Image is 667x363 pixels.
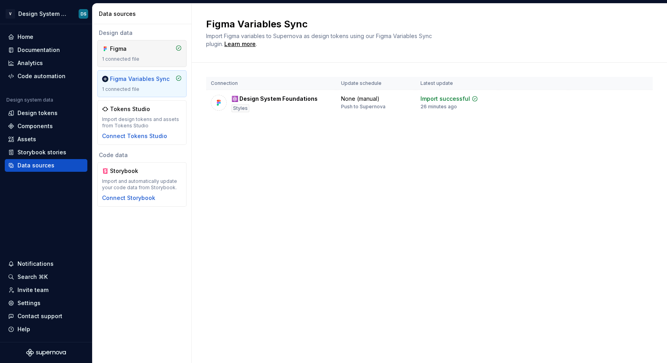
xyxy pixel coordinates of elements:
[5,57,87,69] a: Analytics
[336,77,416,90] th: Update schedule
[5,323,87,336] button: Help
[99,10,188,18] div: Data sources
[416,77,498,90] th: Latest update
[102,86,182,92] div: 1 connected file
[102,132,167,140] button: Connect Tokens Studio
[97,162,187,207] a: StorybookImport and automatically update your code data from Storybook.Connect Storybook
[17,299,40,307] div: Settings
[420,95,470,103] div: Import successful
[420,104,457,110] div: 26 minutes ago
[206,18,643,31] h2: Figma Variables Sync
[97,100,187,145] a: Tokens StudioImport design tokens and assets from Tokens StudioConnect Tokens Studio
[6,9,15,19] div: V
[97,151,187,159] div: Code data
[341,95,380,103] div: None (manual)
[97,70,187,97] a: Figma Variables Sync1 connected file
[97,40,187,67] a: Figma1 connected file
[17,109,58,117] div: Design tokens
[5,284,87,296] a: Invite team
[206,77,336,90] th: Connection
[17,325,30,333] div: Help
[5,70,87,83] a: Code automation
[231,95,318,103] div: ⚛️ Design System Foundations
[81,11,87,17] div: DS
[5,31,87,43] a: Home
[17,148,66,156] div: Storybook stories
[17,312,62,320] div: Contact support
[5,257,87,270] button: Notifications
[102,178,182,191] div: Import and automatically update your code data from Storybook.
[17,122,53,130] div: Components
[5,146,87,159] a: Storybook stories
[17,135,36,143] div: Assets
[17,260,54,268] div: Notifications
[5,159,87,172] a: Data sources
[5,44,87,56] a: Documentation
[206,33,434,47] span: Import Figma variables to Supernova as design tokens using our Figma Variables Sync plugin.
[5,297,87,309] a: Settings
[110,75,170,83] div: Figma Variables Sync
[341,104,386,110] div: Push to Supernova
[26,349,66,357] svg: Supernova Logo
[17,59,43,67] div: Analytics
[102,56,182,62] div: 1 connected file
[223,41,257,47] span: .
[6,97,53,103] div: Design system data
[110,167,148,175] div: Storybook
[5,133,87,146] a: Assets
[5,120,87,133] a: Components
[110,105,150,113] div: Tokens Studio
[5,271,87,283] button: Search ⌘K
[102,194,155,202] button: Connect Storybook
[5,107,87,119] a: Design tokens
[17,161,54,169] div: Data sources
[2,5,91,22] button: VDesign System Web (DSW)DS
[17,72,66,80] div: Code automation
[18,10,69,18] div: Design System Web (DSW)
[17,46,60,54] div: Documentation
[17,286,48,294] div: Invite team
[231,104,249,112] div: Styles
[110,45,148,53] div: Figma
[17,273,48,281] div: Search ⌘K
[17,33,33,41] div: Home
[97,29,187,37] div: Design data
[224,40,256,48] a: Learn more
[102,116,182,129] div: Import design tokens and assets from Tokens Studio
[5,310,87,323] button: Contact support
